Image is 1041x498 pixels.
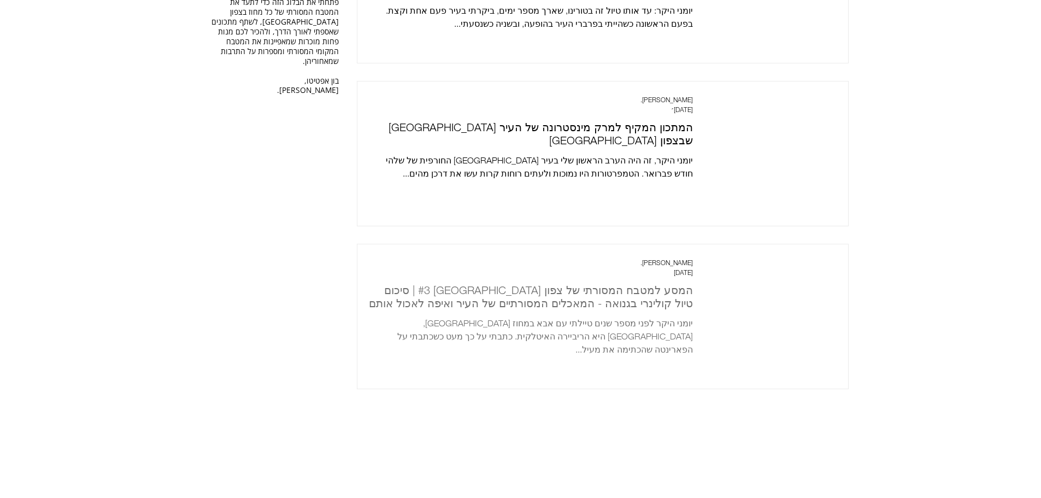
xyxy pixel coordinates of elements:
[368,283,693,317] a: המסע למטבח המסורתי של צפון [GEOGRAPHIC_DATA] #3 | סיכום טיול קולינרי בגנואה - המאכלים המסורתיים ש...
[368,154,693,180] div: יומני היקר, זה היה הערב הראשון שלי בעיר [GEOGRAPHIC_DATA] החורפית של שלהי חודש פברואר. הטמפרטורות...
[368,284,693,310] h2: המסע למטבח המסורתי של צפון [GEOGRAPHIC_DATA] #3 | סיכום טיול קולינרי בגנואה - המאכלים המסורתיים ש...
[674,268,693,277] span: 22 במרץ
[368,120,693,154] a: המתכון המקיף למרק מינסטרונה של העיר [GEOGRAPHIC_DATA] שבצפון [GEOGRAPHIC_DATA]
[671,105,693,114] span: 6 באפר׳
[368,4,693,30] div: יומני היקר: עד אותו טיול זה בטורינו, שארך מספר ימים, ביקרתי בעיר פעם אחת וקצת. בפעם הראשונה כשהיי...
[640,258,693,267] span: רועי ג.
[640,95,693,104] span: רועי ג.
[368,121,693,147] h2: המתכון המקיף למרק מינסטרונה של העיר [GEOGRAPHIC_DATA] שבצפון [GEOGRAPHIC_DATA]
[368,317,693,356] div: יומני היקר לפני מספר שנים טיילתי עם אבא במחוז [GEOGRAPHIC_DATA], [GEOGRAPHIC_DATA] היא הריביירה ה...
